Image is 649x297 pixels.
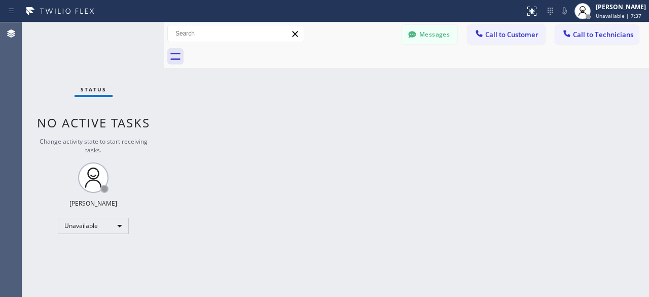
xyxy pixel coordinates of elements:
[168,25,304,42] input: Search
[402,25,457,44] button: Messages
[555,25,639,44] button: Call to Technicians
[58,218,129,234] div: Unavailable
[467,25,545,44] button: Call to Customer
[81,86,106,93] span: Status
[596,12,641,19] span: Unavailable | 7:37
[557,4,571,18] button: Mute
[37,114,150,131] span: No active tasks
[69,199,117,208] div: [PERSON_NAME]
[40,137,148,154] span: Change activity state to start receiving tasks.
[485,30,538,39] span: Call to Customer
[573,30,633,39] span: Call to Technicians
[596,3,646,11] div: [PERSON_NAME]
